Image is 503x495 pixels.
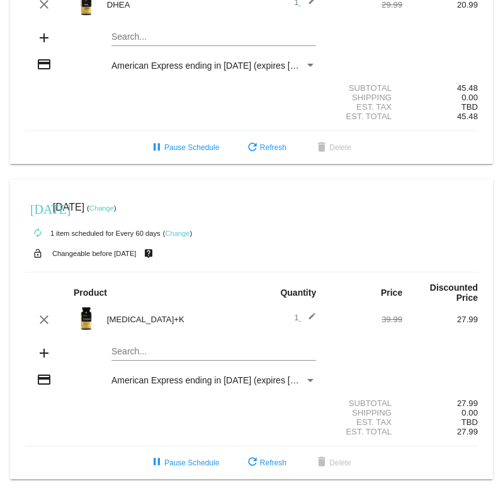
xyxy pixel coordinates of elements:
[101,315,252,324] div: [MEDICAL_DATA]+K
[111,32,316,42] input: Search...
[37,346,52,361] mat-icon: add
[30,245,45,262] mat-icon: lock_open
[74,288,107,298] strong: Product
[163,230,193,237] small: ( )
[30,226,45,241] mat-icon: autorenew
[37,312,52,327] mat-icon: clear
[461,93,478,102] span: 0.00
[165,230,189,237] a: Change
[327,427,402,436] div: Est. Total
[89,204,114,212] a: Change
[301,312,316,327] mat-icon: edit
[304,136,361,159] button: Delete
[149,141,164,156] mat-icon: pause
[111,375,385,385] span: American Express ending in [DATE] (expires [CREDIT_CARD_DATA])
[327,83,402,93] div: Subtotal
[52,250,137,257] small: Changeable before [DATE]
[139,136,229,159] button: Pause Schedule
[430,282,478,303] strong: Discounted Price
[149,455,164,470] mat-icon: pause
[74,306,99,331] img: Image-1-Carousel-Vitamin-DK-Photoshoped-1000x1000-1.png
[304,451,361,474] button: Delete
[139,451,229,474] button: Pause Schedule
[141,245,156,262] mat-icon: live_help
[327,417,402,427] div: Est. Tax
[280,288,316,298] strong: Quantity
[245,455,260,470] mat-icon: refresh
[402,83,478,93] div: 45.48
[314,143,351,152] span: Delete
[314,458,351,467] span: Delete
[327,408,402,417] div: Shipping
[457,427,478,436] span: 27.99
[327,399,402,408] div: Subtotal
[327,93,402,102] div: Shipping
[327,112,402,121] div: Est. Total
[245,141,260,156] mat-icon: refresh
[111,375,316,385] mat-select: Payment Method
[327,315,402,324] div: 39.99
[314,141,329,156] mat-icon: delete
[111,347,316,357] input: Search...
[461,102,478,112] span: TBD
[149,143,219,152] span: Pause Schedule
[25,230,161,237] small: 1 item scheduled for Every 60 days
[461,408,478,417] span: 0.00
[245,143,286,152] span: Refresh
[327,102,402,112] div: Est. Tax
[402,399,478,408] div: 27.99
[37,372,52,387] mat-icon: credit_card
[235,451,297,474] button: Refresh
[402,315,478,324] div: 27.99
[381,288,402,298] strong: Price
[87,204,116,212] small: ( )
[30,201,45,216] mat-icon: [DATE]
[149,458,219,467] span: Pause Schedule
[294,313,316,322] span: 1
[37,30,52,45] mat-icon: add
[314,455,329,470] mat-icon: delete
[457,112,478,121] span: 45.48
[37,57,52,72] mat-icon: credit_card
[245,458,286,467] span: Refresh
[111,61,316,71] mat-select: Payment Method
[111,61,385,71] span: American Express ending in [DATE] (expires [CREDIT_CARD_DATA])
[461,417,478,427] span: TBD
[235,136,297,159] button: Refresh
